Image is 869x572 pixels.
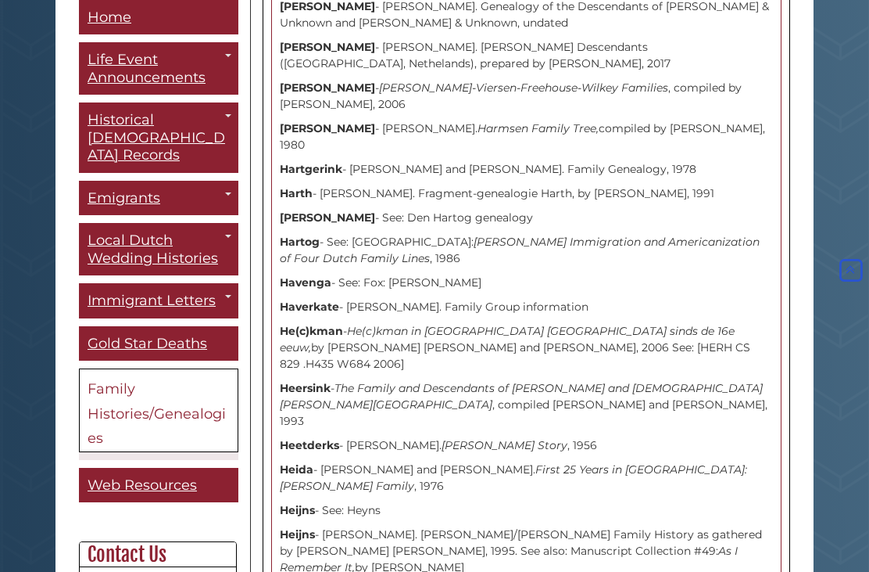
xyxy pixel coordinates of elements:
strong: [PERSON_NAME] [280,210,375,225]
span: Home [88,9,131,26]
strong: Heijns [280,503,315,517]
span: Family Histories/Genealogies [88,381,226,448]
strong: [PERSON_NAME] [280,81,375,95]
p: - [PERSON_NAME]. [PERSON_NAME] Descendants ([GEOGRAPHIC_DATA], Nethelands), prepared by [PERSON_N... [280,39,773,72]
a: Family Histories/Genealogies [79,369,238,453]
p: - , compiled by [PERSON_NAME], 2006 [280,80,773,113]
strong: [PERSON_NAME] [280,121,375,135]
a: Life Event Announcements [79,43,238,95]
strong: [PERSON_NAME] [280,40,375,54]
strong: He(c)kman [280,324,343,338]
i: [PERSON_NAME] Immigration and Americanization of Four Dutch Family Lines [280,235,760,265]
strong: Havenga [280,275,331,290]
span: Life Event Announcements [88,52,206,87]
strong: Harth [280,186,313,200]
span: Gold Star Deaths [88,335,207,352]
strong: Heida [280,462,313,477]
span: Web Resources [88,477,197,494]
strong: Heersink [280,381,331,395]
a: Emigrants [79,181,238,216]
p: - See: Heyns [280,502,773,519]
a: Immigrant Letters [79,284,238,319]
i: [PERSON_NAME] Story [442,438,567,452]
p: - by [PERSON_NAME] [PERSON_NAME] and [PERSON_NAME], 2006 See: [HERH CS 829 .H435 W684 2006] [280,323,773,372]
i: Harmsen Family Tree, [477,121,599,135]
span: Historical [DEMOGRAPHIC_DATA] Records [88,112,225,164]
span: Emigrants [88,189,160,207]
p: - [PERSON_NAME] and [PERSON_NAME]. Family Genealogy, 1978 [280,161,773,178]
strong: Heetderks [280,438,339,452]
span: Local Dutch Wedding Histories [88,232,218,268]
a: Web Resources [79,468,238,503]
strong: Heijns [280,527,315,541]
p: - , compiled [PERSON_NAME] and [PERSON_NAME], 1993 [280,380,773,430]
h2: Contact Us [80,543,236,568]
strong: Haverkate [280,300,339,314]
i: He(c)kman in [GEOGRAPHIC_DATA] [GEOGRAPHIC_DATA] sinds de 16e eeuw, [280,324,735,354]
i: [PERSON_NAME]-Viersen-Freehouse-Wilkey Families [379,81,668,95]
p: - See: [GEOGRAPHIC_DATA]: , 1986 [280,234,773,267]
strong: Hartog [280,235,320,249]
p: - [PERSON_NAME] and [PERSON_NAME]. , 1976 [280,462,773,495]
p: - [PERSON_NAME]. Family Group information [280,299,773,315]
p: - [PERSON_NAME]. Fragment-genealogie Harth, by [PERSON_NAME], 1991 [280,185,773,202]
p: - [PERSON_NAME]. compiled by [PERSON_NAME], 1980 [280,121,773,153]
p: - See: Fox: [PERSON_NAME] [280,275,773,291]
strong: Hartgerink [280,162,342,176]
a: Local Dutch Wedding Histories [79,224,238,276]
i: First 25 Years in [GEOGRAPHIC_DATA]: [PERSON_NAME] Family [280,462,747,493]
a: Historical [DEMOGRAPHIC_DATA] Records [79,103,238,174]
p: - See: Den Hartog genealogy [280,210,773,226]
a: Back to Top [836,264,865,278]
p: - [PERSON_NAME]. , 1956 [280,437,773,454]
span: Immigrant Letters [88,293,216,310]
i: The Family and Descendants of [PERSON_NAME] and [DEMOGRAPHIC_DATA][PERSON_NAME][GEOGRAPHIC_DATA] [280,381,763,412]
a: Gold Star Deaths [79,326,238,362]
